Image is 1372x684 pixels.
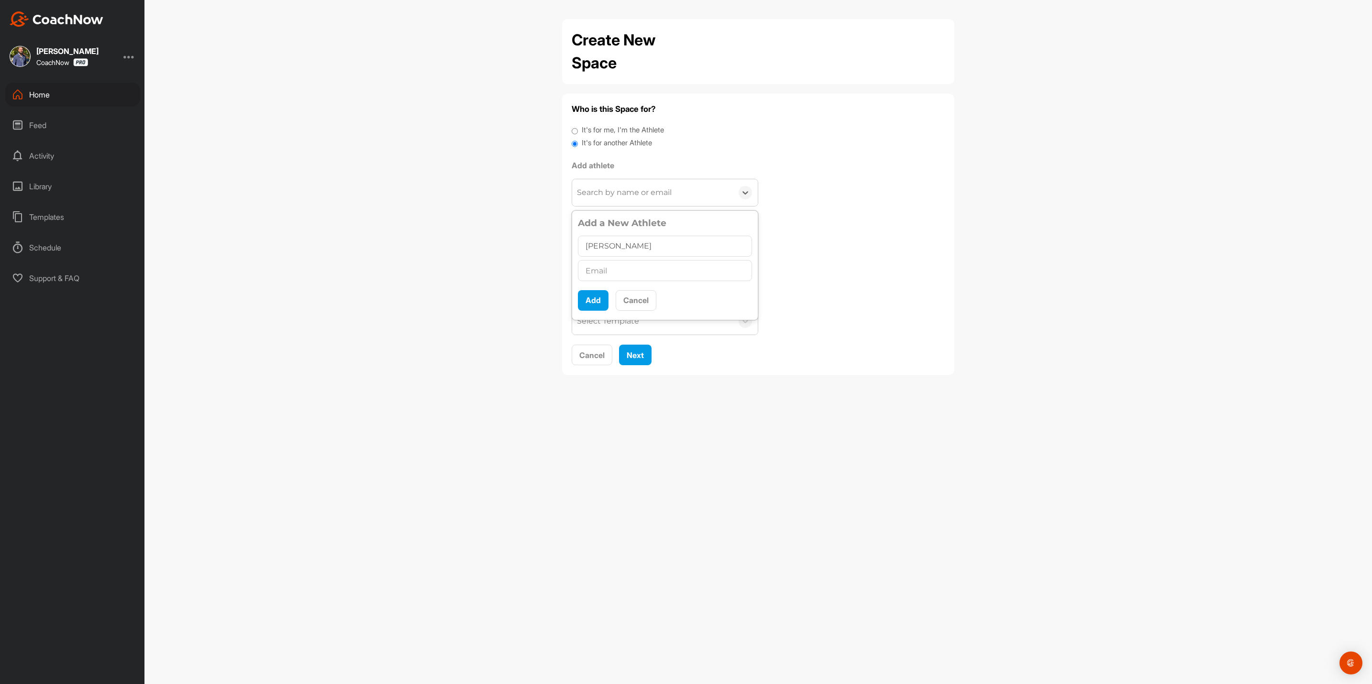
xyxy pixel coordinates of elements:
[572,29,701,75] h2: Create New Space
[36,58,88,66] div: CoachNow
[582,125,664,136] label: It's for me, I'm the Athlete
[572,160,758,171] label: Add athlete
[572,103,945,115] h4: Who is this Space for?
[578,217,752,230] h3: Add a New Athlete
[616,290,656,311] button: Cancel
[578,236,752,257] input: Name
[5,113,140,137] div: Feed
[578,260,752,281] input: Email
[5,144,140,168] div: Activity
[36,47,99,55] div: [PERSON_NAME]
[5,83,140,107] div: Home
[5,174,140,198] div: Library
[5,236,140,260] div: Schedule
[5,266,140,290] div: Support & FAQ
[582,138,652,149] label: It's for another Athlete
[5,205,140,229] div: Templates
[572,345,612,365] button: Cancel
[627,350,644,360] span: Next
[578,290,609,311] button: Add
[577,315,639,327] div: Select Template
[579,350,605,360] span: Cancel
[10,11,103,27] img: CoachNow
[73,58,88,66] img: CoachNow Pro
[1339,651,1362,674] div: Open Intercom Messenger
[577,187,672,198] div: Search by name or email
[10,46,31,67] img: square_4c2aaeb3014d0e6fd030fb2436460593.jpg
[619,345,652,365] button: Next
